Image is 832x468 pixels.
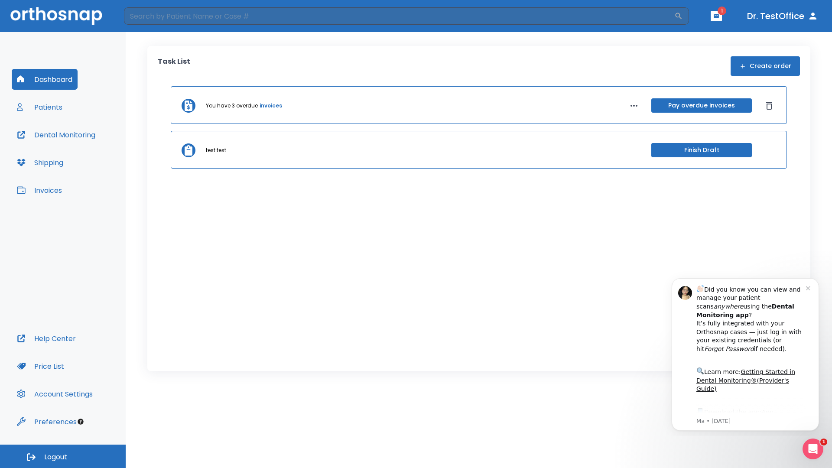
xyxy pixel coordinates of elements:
[147,13,154,20] button: Dismiss notification
[38,136,147,180] div: Download the app: | ​ Let us know if you need help getting started!
[12,124,101,145] button: Dental Monitoring
[12,383,98,404] button: Account Settings
[260,102,282,110] a: invoices
[731,56,800,76] button: Create order
[744,8,822,24] button: Dr. TestOffice
[38,147,147,155] p: Message from Ma, sent 8w ago
[12,328,81,349] button: Help Center
[124,7,674,25] input: Search by Patient Name or Case #
[12,97,68,117] button: Patients
[12,180,67,201] button: Invoices
[762,99,776,113] button: Dismiss
[12,411,82,432] button: Preferences
[77,418,84,426] div: Tooltip anchor
[659,270,832,436] iframe: Intercom notifications message
[206,102,258,110] p: You have 3 overdue
[820,439,827,445] span: 1
[44,452,67,462] span: Logout
[803,439,823,459] iframe: Intercom live chat
[12,356,69,377] button: Price List
[651,98,752,113] button: Pay overdue invoices
[10,7,102,25] img: Orthosnap
[158,56,190,76] p: Task List
[718,6,726,15] span: 1
[38,138,115,154] a: App Store
[651,143,752,157] button: Finish Draft
[12,152,68,173] button: Shipping
[206,146,226,154] p: test test
[12,69,78,90] button: Dashboard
